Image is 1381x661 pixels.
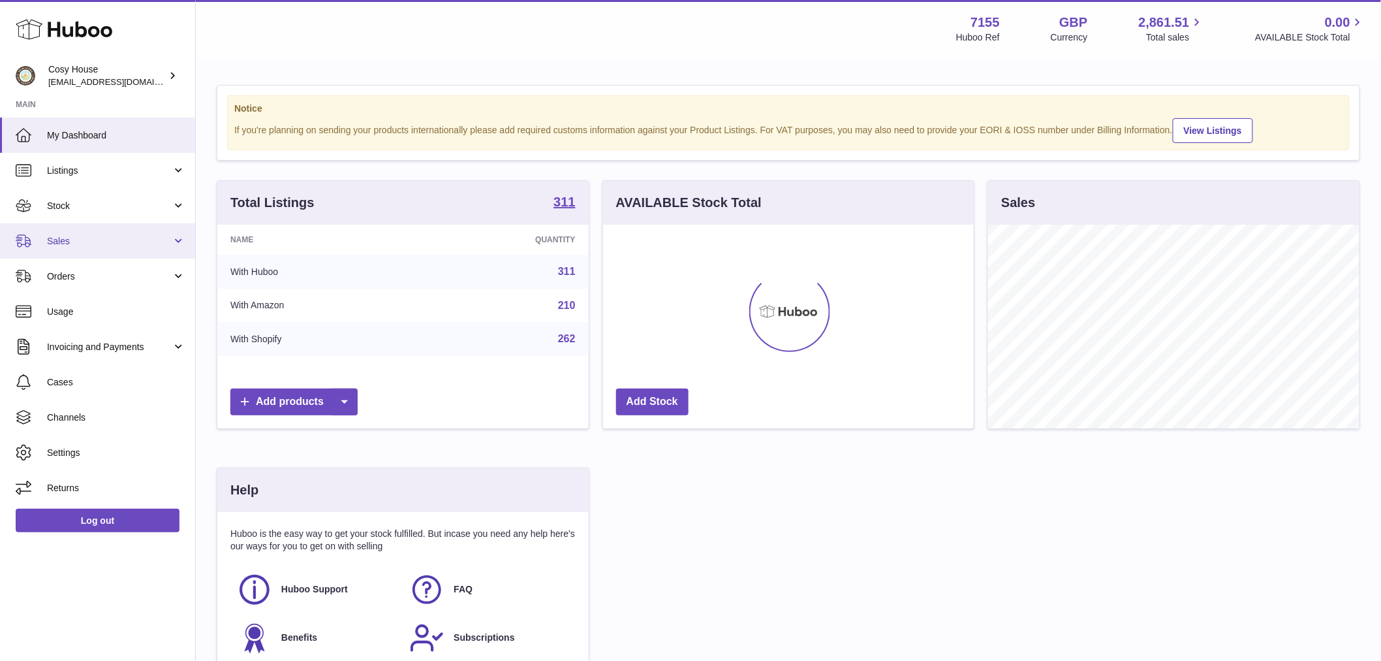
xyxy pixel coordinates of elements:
[1139,14,1190,31] span: 2,861.51
[47,235,172,248] span: Sales
[970,14,1000,31] strong: 7155
[217,289,420,323] td: With Amazon
[1255,31,1365,44] span: AVAILABLE Stock Total
[454,632,514,644] span: Subscriptions
[956,31,1000,44] div: Huboo Ref
[47,306,185,318] span: Usage
[409,572,568,607] a: FAQ
[237,572,396,607] a: Huboo Support
[1051,31,1088,44] div: Currency
[1059,14,1087,31] strong: GBP
[47,376,185,389] span: Cases
[217,225,420,255] th: Name
[47,165,172,177] span: Listings
[16,509,179,532] a: Log out
[217,255,420,289] td: With Huboo
[553,195,575,208] strong: 311
[16,66,35,86] img: info@wholesomegoods.com
[47,482,185,494] span: Returns
[281,632,317,644] span: Benefits
[1139,14,1205,44] a: 2,861.51 Total sales
[47,200,172,212] span: Stock
[1001,194,1035,212] h3: Sales
[217,322,420,356] td: With Shopify
[47,447,185,459] span: Settings
[558,333,576,344] a: 262
[234,116,1342,143] div: If you're planning on sending your products internationally please add required customs informati...
[230,528,576,553] p: Huboo is the easy way to get your stock fulfilled. But incase you need any help here's our ways f...
[48,63,166,88] div: Cosy House
[234,103,1342,115] strong: Notice
[47,411,185,424] span: Channels
[48,76,192,87] span: [EMAIL_ADDRESS][DOMAIN_NAME]
[230,194,315,212] h3: Total Listings
[558,266,576,277] a: 311
[47,341,172,353] span: Invoicing and Payments
[1173,118,1253,143] a: View Listings
[47,129,185,142] span: My Dashboard
[281,583,348,596] span: Huboo Support
[454,583,473,596] span: FAQ
[553,195,575,211] a: 311
[230,389,358,415] a: Add products
[1255,14,1365,44] a: 0.00 AVAILABLE Stock Total
[420,225,588,255] th: Quantity
[616,194,762,212] h3: AVAILABLE Stock Total
[1325,14,1350,31] span: 0.00
[237,621,396,656] a: Benefits
[558,300,576,311] a: 210
[47,270,172,283] span: Orders
[1146,31,1204,44] span: Total sales
[616,389,689,415] a: Add Stock
[230,481,258,499] h3: Help
[409,621,568,656] a: Subscriptions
